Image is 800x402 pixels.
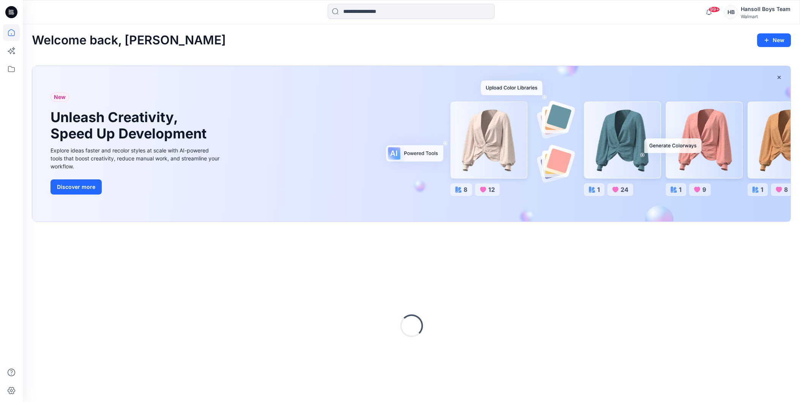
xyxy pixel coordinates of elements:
[741,5,791,14] div: Hansoll Boys Team
[708,6,720,13] span: 99+
[50,146,221,170] div: Explore ideas faster and recolor styles at scale with AI-powered tools that boost creativity, red...
[50,179,221,195] a: Discover more
[724,5,738,19] div: HB
[54,93,66,102] span: New
[32,33,226,47] h2: Welcome back, [PERSON_NAME]
[50,179,102,195] button: Discover more
[757,33,791,47] button: New
[50,109,210,142] h1: Unleash Creativity, Speed Up Development
[741,14,791,19] div: Walmart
